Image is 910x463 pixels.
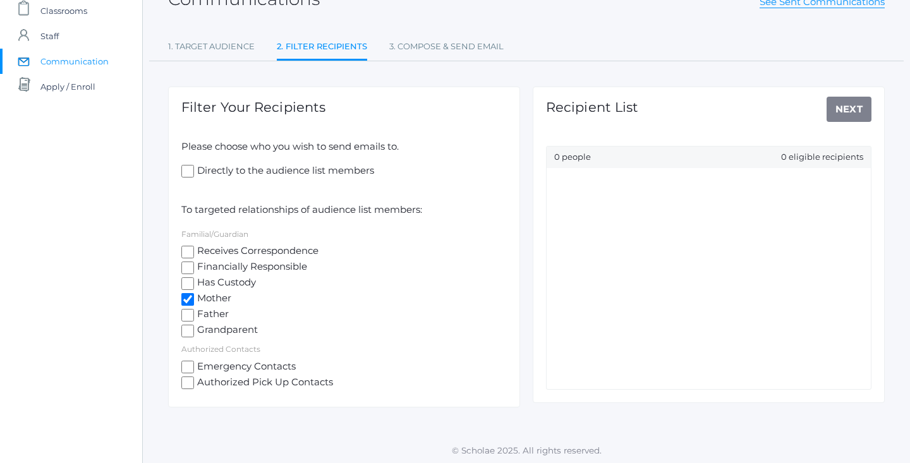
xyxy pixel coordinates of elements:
[546,100,638,114] h1: Recipient List
[194,275,256,291] span: Has Custody
[181,246,194,258] input: Receives Correspondence
[181,309,194,322] input: Father
[181,344,260,354] label: Authorized Contacts
[181,100,325,114] h1: Filter Your Recipients
[194,164,374,179] span: Directly to the audience list members
[194,291,231,307] span: Mother
[181,325,194,337] input: Grandparent
[194,307,229,323] span: Father
[194,260,307,275] span: Financially Responsible
[40,23,59,49] span: Staff
[389,34,504,59] a: 3. Compose & Send Email
[181,203,507,217] p: To targeted relationships of audience list members:
[181,262,194,274] input: Financially Responsible
[277,34,367,61] a: 2. Filter Recipients
[181,376,194,389] input: Authorized Pick Up Contacts
[168,34,255,59] a: 1. Target Audience
[181,277,194,290] input: Has Custody
[194,359,296,375] span: Emergency Contacts
[181,361,194,373] input: Emergency Contacts
[181,140,507,154] p: Please choose who you wish to send emails to.
[181,293,194,306] input: Mother
[194,323,258,339] span: Grandparent
[143,444,910,457] p: © Scholae 2025. All rights reserved.
[194,375,333,391] span: Authorized Pick Up Contacts
[181,229,248,239] label: Familial/Guardian
[40,49,109,74] span: Communication
[547,147,871,168] div: 0 people
[194,244,318,260] span: Receives Correspondence
[781,151,863,164] span: 0 eligible recipients
[40,74,95,99] span: Apply / Enroll
[181,165,194,177] input: Directly to the audience list members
